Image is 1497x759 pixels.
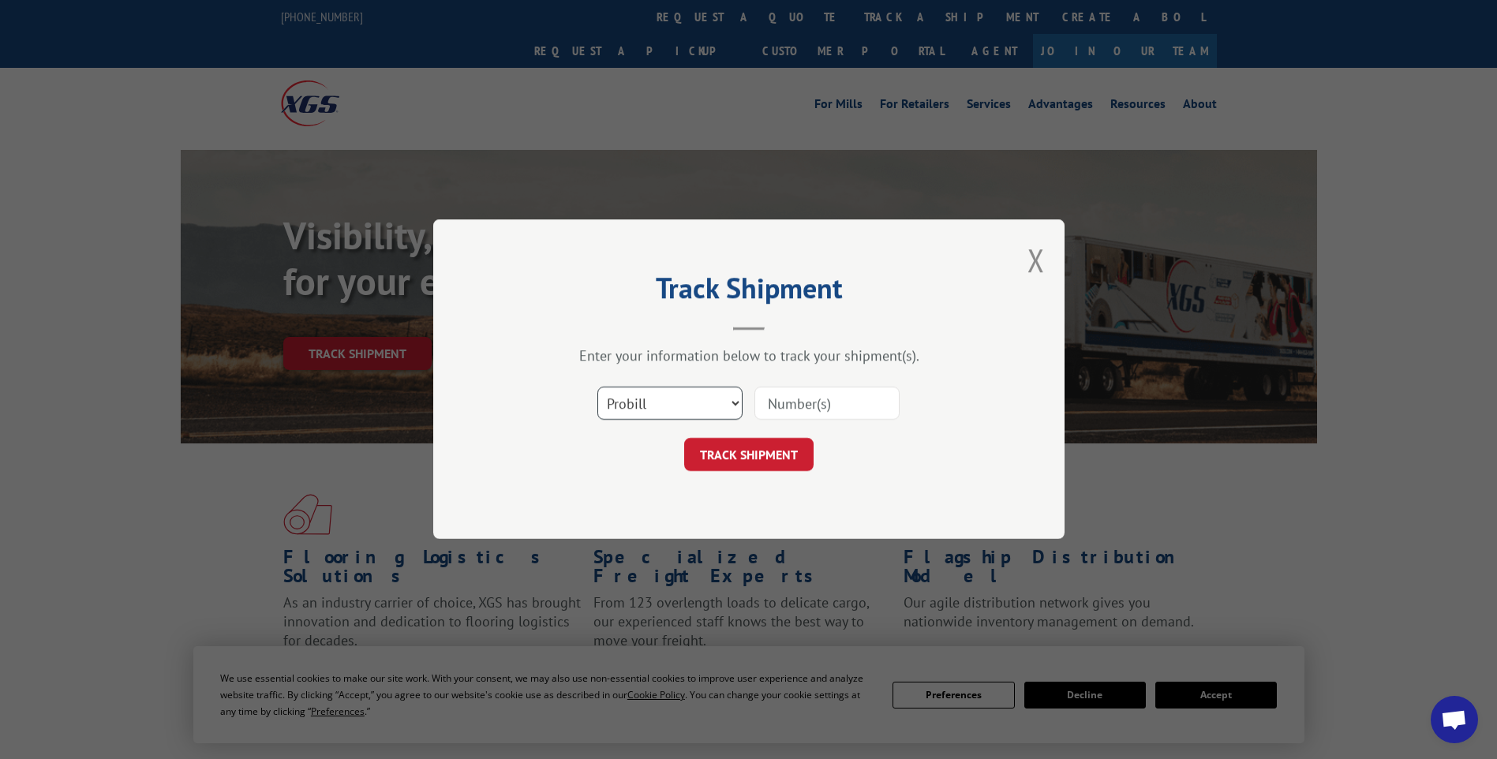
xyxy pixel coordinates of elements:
h2: Track Shipment [512,277,986,307]
input: Number(s) [754,387,900,421]
a: Open chat [1431,696,1478,743]
button: Close modal [1027,239,1045,281]
div: Enter your information below to track your shipment(s). [512,347,986,365]
button: TRACK SHIPMENT [684,439,814,472]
